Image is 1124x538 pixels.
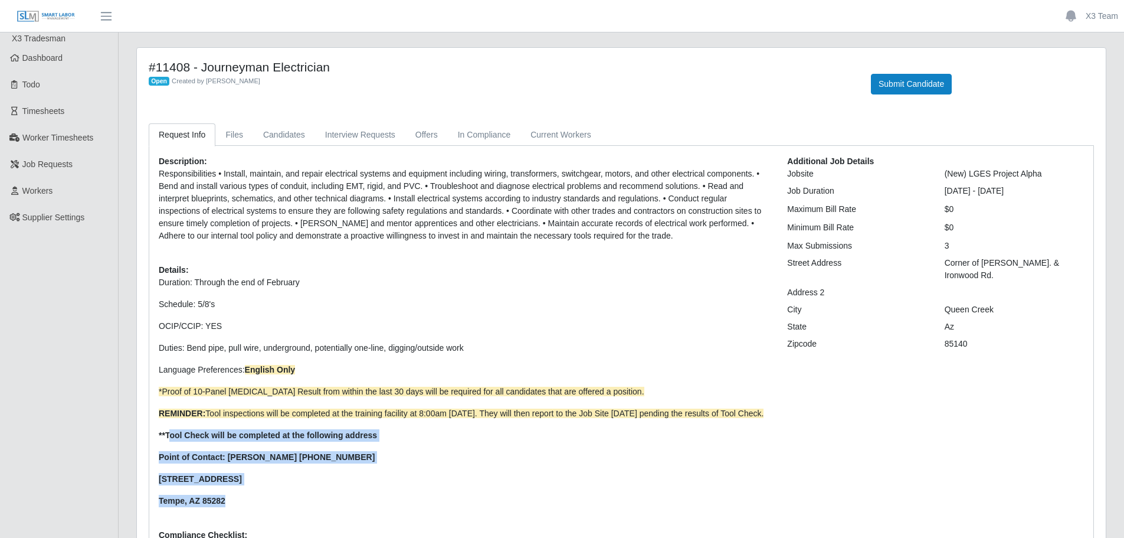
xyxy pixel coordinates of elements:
a: Current Workers [520,123,601,146]
div: Jobsite [778,168,935,180]
a: Candidates [253,123,315,146]
p: Language Preferences: [159,364,769,376]
div: [DATE] - [DATE] [936,185,1093,197]
div: Az [936,321,1093,333]
div: $0 [936,221,1093,234]
a: Offers [405,123,448,146]
p: Schedule: 5/8's [159,298,769,311]
a: Request Info [149,123,215,146]
img: SLM Logo [17,10,76,23]
p: Duration: Through the end of February [159,276,769,289]
b: Description: [159,156,207,166]
p: Duties: Bend pipe, pull wire, underground, potentially one-line, digging/outside work [159,342,769,354]
strong: [STREET_ADDRESS] [159,474,242,484]
b: Details: [159,265,189,275]
span: Tool inspections will be completed at the training facility at 8:00am [DATE]. They will then repo... [159,409,763,418]
div: 3 [936,240,1093,252]
div: Job Duration [778,185,935,197]
h4: #11408 - Journeyman Electrician [149,60,853,74]
strong: Point of Contact: [PERSON_NAME] [PHONE_NUMBER] [159,452,375,462]
a: Files [215,123,253,146]
div: Corner of [PERSON_NAME]. & Ironwood Rd. [936,257,1093,282]
span: Worker Timesheets [22,133,93,142]
div: 85140 [936,338,1093,350]
div: Queen Creek [936,304,1093,316]
p: Responsibilities • Install, maintain, and repair electrical systems and equipment including wirin... [159,168,769,242]
div: Address 2 [778,286,935,299]
span: Created by [PERSON_NAME] [172,77,260,84]
button: Submit Candidate [871,74,952,94]
span: Dashboard [22,53,63,63]
a: X3 Team [1086,10,1118,22]
div: Minimum Bill Rate [778,221,935,234]
span: Timesheets [22,106,65,116]
div: Zipcode [778,338,935,350]
div: City [778,304,935,316]
div: Maximum Bill Rate [778,203,935,216]
strong: REMINDER: [159,409,205,418]
div: State [778,321,935,333]
div: $0 [936,203,1093,216]
a: In Compliance [448,123,521,146]
span: Workers [22,186,53,195]
p: OCIP/CCIP: YES [159,320,769,332]
span: *Proof of 10-Panel [MEDICAL_DATA] Result from within the last 30 days will be required for all ca... [159,387,644,396]
strong: Tempe, AZ 85282 [159,496,225,506]
div: Max Submissions [778,240,935,252]
b: Additional Job Details [787,156,874,166]
strong: **Tool Check will be completed at the following address [159,431,377,440]
div: (New) LGES Project Alpha [936,168,1093,180]
span: Open [149,77,169,86]
a: Interview Requests [315,123,405,146]
strong: English Only [245,365,296,374]
span: X3 Tradesman [12,34,65,43]
span: Supplier Settings [22,213,85,222]
span: Job Requests [22,159,73,169]
span: Todo [22,80,40,89]
div: Street Address [778,257,935,282]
